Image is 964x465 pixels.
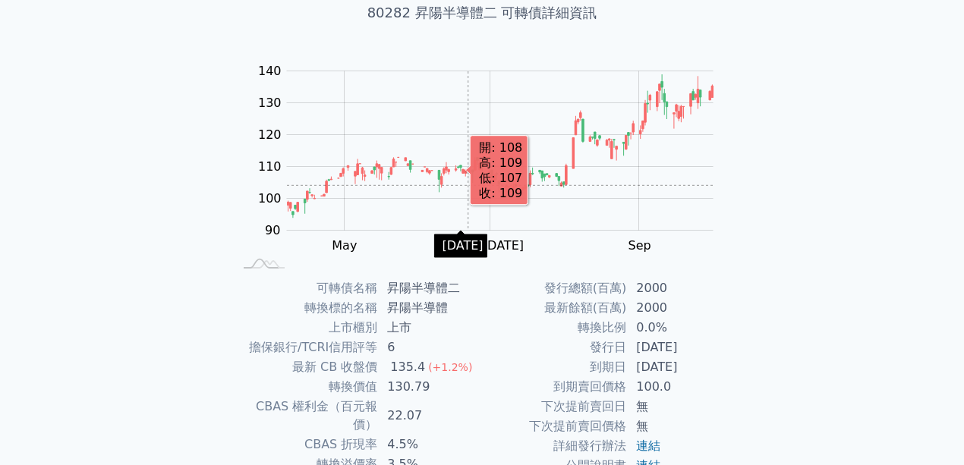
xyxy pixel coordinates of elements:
[627,338,731,357] td: [DATE]
[482,416,627,436] td: 下次提前賣回價格
[332,238,357,253] tspan: May
[627,416,731,436] td: 無
[233,377,378,397] td: 轉換價值
[627,397,731,416] td: 無
[265,223,280,237] tspan: 90
[482,298,627,318] td: 最新餘額(百萬)
[215,2,749,24] h1: 80282 昇陽半導體二 可轉債詳細資訊
[378,377,482,397] td: 130.79
[627,298,731,318] td: 2000
[258,191,282,206] tspan: 100
[233,397,378,435] td: CBAS 權利金（百元報價）
[378,318,482,338] td: 上市
[636,438,660,453] a: 連結
[233,435,378,454] td: CBAS 折現率
[482,397,627,416] td: 下次提前賣回日
[482,377,627,397] td: 到期賣回價格
[627,377,731,397] td: 100.0
[378,278,482,298] td: 昇陽半導體二
[233,298,378,318] td: 轉換標的名稱
[482,436,627,456] td: 詳細發行辦法
[483,238,524,253] tspan: [DATE]
[387,358,428,376] div: 135.4
[482,338,627,357] td: 發行日
[482,278,627,298] td: 發行總額(百萬)
[628,238,651,253] tspan: Sep
[627,357,731,377] td: [DATE]
[258,64,282,78] tspan: 140
[233,357,378,377] td: 最新 CB 收盤價
[250,64,736,284] g: Chart
[378,338,482,357] td: 6
[258,127,282,142] tspan: 120
[258,96,282,110] tspan: 130
[233,278,378,298] td: 可轉債名稱
[233,318,378,338] td: 上市櫃別
[378,435,482,454] td: 4.5%
[627,318,731,338] td: 0.0%
[378,397,482,435] td: 22.07
[233,338,378,357] td: 擔保銀行/TCRI信用評等
[258,159,282,174] tspan: 110
[378,298,482,318] td: 昇陽半導體
[627,278,731,298] td: 2000
[482,357,627,377] td: 到期日
[482,318,627,338] td: 轉換比例
[428,361,472,373] span: (+1.2%)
